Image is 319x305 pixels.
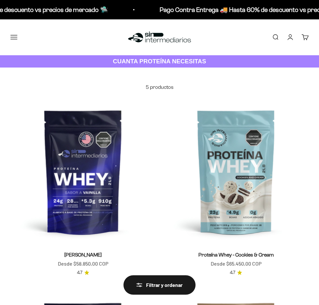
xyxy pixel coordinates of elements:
a: 4.74.7 de 5.0 estrellas [77,269,89,276]
a: Proteína Whey - Cookies & Cream [198,252,274,258]
sale-price: Desde $65.450,00 COP [211,259,261,268]
button: Filtrar y ordenar [123,275,196,295]
a: 4.74.7 de 5.0 estrellas [230,269,242,276]
span: 4.7 [77,269,82,276]
a: [PERSON_NAME] [64,252,102,258]
span: 4.7 [230,269,235,276]
strong: CUANTA PROTEÍNA NECESITAS [113,58,206,65]
sale-price: Desde $58.850,00 COP [58,259,108,268]
p: 5 productos [10,83,309,91]
div: Filtrar y ordenar [136,281,183,289]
